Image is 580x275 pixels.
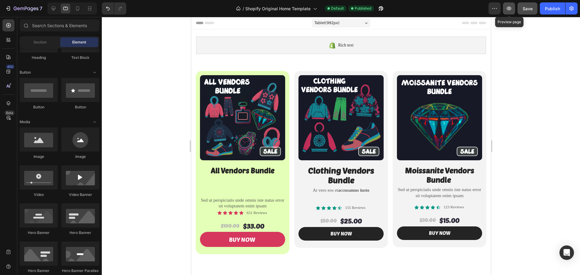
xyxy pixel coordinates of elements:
span: Save [523,6,533,11]
div: Hero Banner Parallax [61,268,99,273]
div: Video Banner [61,192,99,197]
div: Undo/Redo [102,2,126,14]
span: Button [20,70,31,75]
strong: Moissanite Vendors Bundle [214,149,283,167]
span: Published [355,6,371,11]
button: buy now [206,209,291,223]
div: Beta [5,110,14,115]
div: Button [20,104,58,110]
iframe: To enrich screen reader interactions, please activate Accessibility in Grammarly extension settings [191,17,491,275]
div: $30.00 [228,200,245,207]
div: buy now [238,213,259,219]
div: Hero Banner [61,230,99,235]
span: Section [34,40,47,45]
div: Publish [545,5,560,12]
button: Publish [540,2,565,14]
input: Search Sections & Elements [20,19,99,31]
p: 7 [40,5,42,12]
div: Hero Banner [20,268,58,273]
span: Shopify Original Home Template [245,5,311,12]
div: Image [20,154,58,159]
span: Element [72,40,86,45]
p: 123 Reviews [252,188,273,193]
div: Image [61,154,99,159]
div: Video [20,192,58,197]
div: 450 [6,64,14,69]
span: Toggle open [90,117,99,127]
span: Toggle open [90,68,99,77]
div: Text Block [61,55,99,60]
div: Heading [20,55,58,60]
div: Hero Banner [20,230,58,235]
span: Media [20,119,30,125]
div: $15.00 [248,198,269,208]
div: Button [61,104,99,110]
button: 7 [2,2,45,14]
p: Sed ut perspiciatis unde omnis iste natus error sit voluptatem enim ipsam [206,170,290,182]
span: / [243,5,244,12]
span: Default [331,6,344,11]
div: Open Intercom Messenger [559,245,574,260]
button: Save [517,2,537,14]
